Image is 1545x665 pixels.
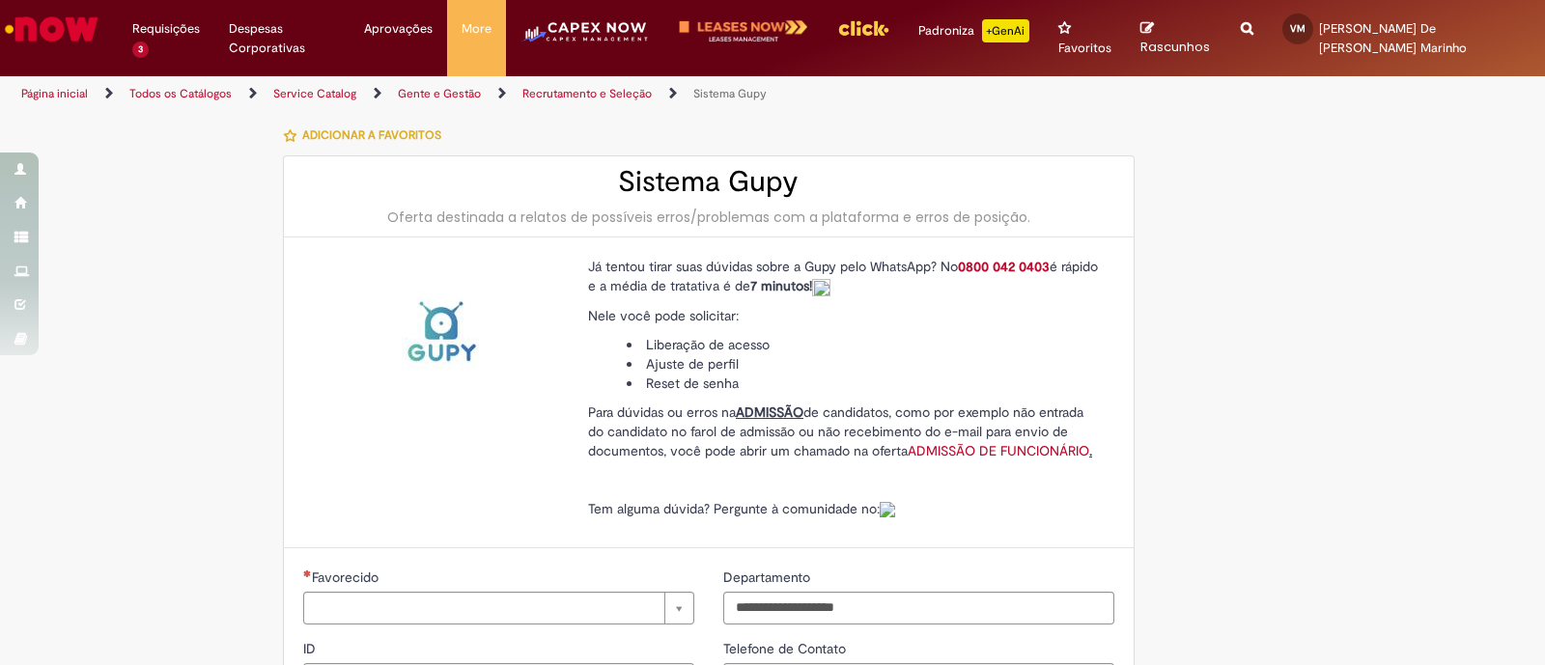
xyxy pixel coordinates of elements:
img: Sistema Gupy [386,276,490,375]
a: Gente e Gestão [398,86,481,101]
button: Adicionar a Favoritos [283,115,452,155]
span: Aprovações [364,19,433,39]
span: ADMISSÃO [736,403,803,421]
a: Colabora [880,500,895,517]
span: Favoritos [1058,39,1111,58]
a: Rascunhos [1140,20,1212,56]
div: Oferta destinada a relatos de possíveis erros/problemas com a plataforma e erros de posição. [303,208,1114,227]
input: Departamento [723,592,1114,624]
p: Já tentou tirar suas dúvidas sobre a Gupy pelo WhatsApp? No é rápido e a média de tratativa é de [588,257,1100,296]
span: Adicionar a Favoritos [302,127,441,143]
img: CapexLogo5.png [520,19,649,58]
a: ADMISSÃO DE FUNCIONÁRIO [908,442,1089,459]
span: Telefone de Contato [723,640,850,657]
ul: Trilhas de página [14,76,1016,112]
span: Necessários - Favorecido [312,568,382,586]
div: Padroniza [918,19,1029,42]
span: Departamento [723,568,814,586]
span: . [1089,442,1092,459]
span: Despesas Corporativas [229,19,335,58]
a: Limpar campo Favorecido [303,592,694,624]
img: click_logo_yellow_360x200.png [837,14,889,42]
span: More [462,19,492,39]
a: Recrutamento e Seleção [522,86,652,101]
strong: 7 minutos! [750,277,830,294]
a: Todos os Catálogos [129,86,232,101]
a: 0800 042 0403 [958,258,1050,275]
span: Necessários [303,569,312,577]
a: Página inicial [21,86,88,101]
p: +GenAi [982,19,1029,42]
img: sys_attachment.do [812,279,830,296]
img: logo-leases-transp-branco.png [679,19,808,43]
h2: Sistema Gupy [303,166,1114,198]
li: Liberação de acesso [627,335,1100,354]
a: Service Catalog [273,86,356,101]
li: Reset de senha [627,374,1100,393]
span: [PERSON_NAME] De [PERSON_NAME] Marinho [1319,20,1467,56]
img: ServiceNow [2,10,101,48]
span: ID [303,640,320,657]
a: Sistema Gupy [693,86,767,101]
span: Rascunhos [1140,38,1210,56]
p: Tem alguma dúvida? Pergunte à comunidade no: [588,499,1100,518]
img: sys_attachment.do [880,502,895,517]
p: Nele você pode solicitar: [588,306,1100,325]
p: Para dúvidas ou erros na de candidatos, como por exemplo não entrada do candidato no farol de adm... [588,402,1100,460]
span: VM [1290,22,1306,35]
li: Ajuste de perfil [627,354,1100,374]
span: 3 [132,42,149,58]
span: Requisições [132,19,200,39]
